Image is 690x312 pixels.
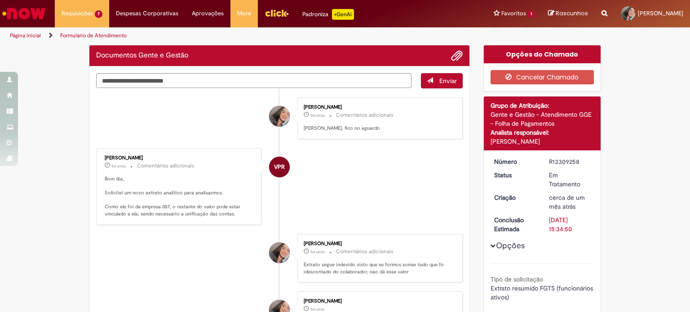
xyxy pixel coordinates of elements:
[484,45,601,63] div: Opções do Chamado
[487,193,543,202] dt: Criação
[491,110,594,128] div: Gente e Gestão - Atendimento GGE - Folha de Pagamentos
[548,9,588,18] a: Rascunhos
[310,113,325,118] time: 28/08/2025 11:31:54
[549,157,591,166] div: R13309258
[501,9,526,18] span: Favoritos
[336,111,394,119] small: Comentários adicionais
[549,193,585,211] time: 21/07/2025 10:46:21
[269,242,290,263] div: Beatriz Magnani Balzana
[96,73,411,88] textarea: Digite sua mensagem aqui...
[137,162,195,170] small: Comentários adicionais
[310,113,325,118] span: 4d atrás
[549,215,591,233] div: [DATE] 15:34:50
[111,163,126,169] span: 5d atrás
[421,73,463,88] button: Enviar
[310,307,325,312] time: 27/08/2025 16:24:18
[549,193,585,211] span: cerca de um mês atrás
[95,10,102,18] span: 7
[439,77,457,85] span: Enviar
[269,106,290,127] div: Beatriz Magnani Balzana
[549,193,591,211] div: 21/07/2025 11:46:21
[10,32,41,39] a: Página inicial
[638,9,683,17] span: [PERSON_NAME]
[274,156,285,178] span: VPR
[304,299,453,304] div: [PERSON_NAME]
[491,275,543,283] b: Tipo de solicitação
[304,105,453,110] div: [PERSON_NAME]
[60,32,127,39] a: Formulário de Atendimento
[332,9,354,20] p: +GenAi
[265,6,289,20] img: click_logo_yellow_360x200.png
[487,157,543,166] dt: Número
[111,163,126,169] time: 28/08/2025 07:18:59
[237,9,251,18] span: More
[491,137,594,146] div: [PERSON_NAME]
[269,157,290,177] div: Vanessa Paiva Ribeiro
[304,241,453,246] div: [PERSON_NAME]
[491,284,595,301] span: Extrato resumido FGTS (funcionários ativos)
[310,249,325,255] time: 27/08/2025 16:24:40
[96,52,188,60] h2: Documentos Gente e Gestão Histórico de tíquete
[487,171,543,180] dt: Status
[528,10,535,18] span: 1
[302,9,354,20] div: Padroniza
[105,176,254,218] p: Bom dia, Solicitei um novo extrato analitico para analisarmos. Como ele foi da empresa 057, o res...
[491,70,594,84] button: Cancelar Chamado
[451,50,463,62] button: Adicionar anexos
[62,9,93,18] span: Requisições
[556,9,588,18] span: Rascunhos
[304,125,453,132] p: [PERSON_NAME], fico no aguardo
[487,215,543,233] dt: Conclusão Estimada
[7,27,453,44] ul: Trilhas de página
[1,4,47,22] img: ServiceNow
[105,155,254,161] div: [PERSON_NAME]
[491,101,594,110] div: Grupo de Atribuição:
[192,9,224,18] span: Aprovações
[549,171,591,189] div: Em Tratamento
[491,128,594,137] div: Analista responsável:
[116,9,178,18] span: Despesas Corporativas
[310,249,325,255] span: 5d atrás
[310,307,325,312] span: 5d atrás
[336,248,394,255] small: Comentários adicionais
[304,261,453,275] p: Extrato segue indevido visto que se formos somar tudo que fo idescontado do colaborador, nao dá e...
